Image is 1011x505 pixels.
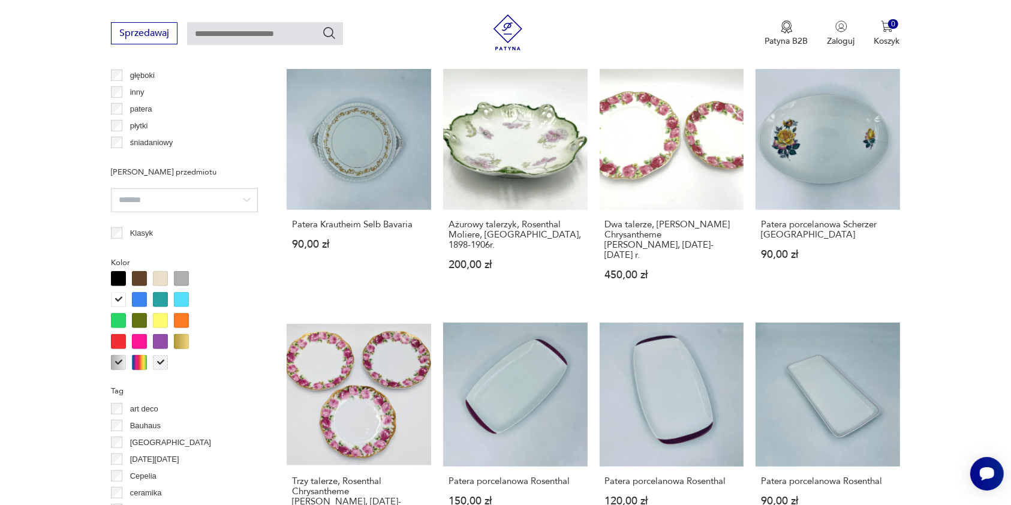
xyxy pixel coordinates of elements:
p: płytki [130,119,148,133]
button: Patyna B2B [765,20,808,47]
p: Klasyk [130,227,153,240]
img: Ikona medalu [781,20,793,34]
p: [DATE][DATE] [130,453,179,466]
h3: Patera porcelanowa Scherzer [GEOGRAPHIC_DATA] [761,220,895,240]
p: Patyna B2B [765,35,808,47]
h3: Patera Krautheim Selb Bavaria [292,220,426,230]
h3: Dwa talerze, [PERSON_NAME] Chrysantheme [PERSON_NAME], [DATE]-[DATE] r. [605,220,739,260]
button: Zaloguj [828,20,855,47]
iframe: Smartsupp widget button [970,457,1004,491]
p: Koszyk [874,35,900,47]
a: Patera porcelanowa Scherzer BavariaPatera porcelanowa Scherzer [GEOGRAPHIC_DATA]90,00 zł [756,65,900,303]
button: Sprzedawaj [111,22,177,44]
a: Sprzedawaj [111,30,177,38]
h3: Patera porcelanowa Rosenthal [449,476,582,486]
p: patera [130,103,152,116]
p: śniadaniowy [130,136,173,149]
h3: Patera porcelanowa Rosenthal [761,476,895,486]
p: [GEOGRAPHIC_DATA] [130,436,211,449]
button: Szukaj [322,26,336,40]
img: Ikonka użytkownika [835,20,847,32]
p: głęboki [130,69,155,82]
p: 200,00 zł [449,260,582,270]
a: Ikona medaluPatyna B2B [765,20,808,47]
h3: Patera porcelanowa Rosenthal [605,476,739,486]
p: Bauhaus [130,419,161,432]
p: Kolor [111,256,258,269]
button: 0Koszyk [874,20,900,47]
h3: Ażurowy talerzyk, Rosenthal Moliere, [GEOGRAPHIC_DATA], 1898-1906r. [449,220,582,250]
img: Ikona koszyka [881,20,893,32]
p: 90,00 zł [761,250,895,260]
p: 90,00 zł [292,239,426,250]
p: art deco [130,402,158,416]
img: Patyna - sklep z meblami i dekoracjami vintage [490,14,526,50]
p: Tag [111,384,258,398]
a: Patera Krautheim Selb BavariaPatera Krautheim Selb Bavaria90,00 zł [287,65,431,303]
p: ceramika [130,486,162,500]
p: inny [130,86,145,99]
p: 450,00 zł [605,270,739,280]
p: Cepelia [130,470,157,483]
div: 0 [888,19,898,29]
p: Zaloguj [828,35,855,47]
p: [PERSON_NAME] przedmiotu [111,166,258,179]
a: Ażurowy talerzyk, Rosenthal Moliere, Niemcy, 1898-1906r.Ażurowy talerzyk, Rosenthal Moliere, [GEO... [443,65,588,303]
a: Dwa talerze, Rosenthal Chrysantheme Cacilie, 1898-1904 r.Dwa talerze, [PERSON_NAME] Chrysantheme ... [600,65,744,303]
